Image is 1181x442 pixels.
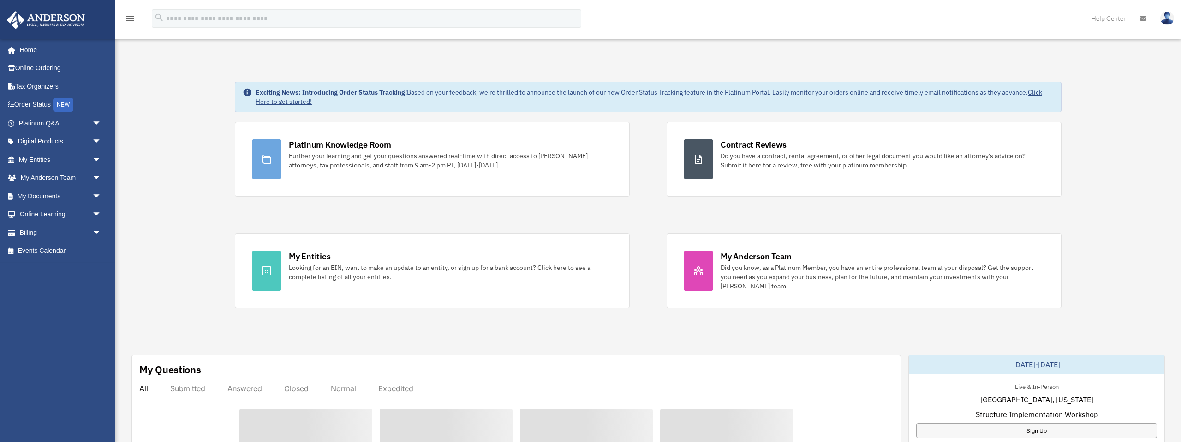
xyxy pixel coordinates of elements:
div: Did you know, as a Platinum Member, you have an entire professional team at your disposal? Get th... [721,263,1044,291]
div: Further your learning and get your questions answered real-time with direct access to [PERSON_NAM... [289,151,613,170]
img: User Pic [1160,12,1174,25]
strong: Exciting News: Introducing Order Status Tracking! [256,88,407,96]
div: Expedited [378,384,413,393]
span: [GEOGRAPHIC_DATA], [US_STATE] [980,394,1093,405]
a: My Anderson Teamarrow_drop_down [6,169,115,187]
a: Click Here to get started! [256,88,1042,106]
a: My Entitiesarrow_drop_down [6,150,115,169]
div: Live & In-Person [1008,381,1066,391]
div: My Entities [289,251,330,262]
a: My Entities Looking for an EIN, want to make an update to an entity, or sign up for a bank accoun... [235,233,630,308]
a: Contract Reviews Do you have a contract, rental agreement, or other legal document you would like... [667,122,1062,197]
span: Structure Implementation Workshop [976,409,1098,420]
div: Submitted [170,384,205,393]
a: Online Ordering [6,59,115,78]
a: Platinum Knowledge Room Further your learning and get your questions answered real-time with dire... [235,122,630,197]
a: Billingarrow_drop_down [6,223,115,242]
span: arrow_drop_down [92,187,111,206]
div: Do you have a contract, rental agreement, or other legal document you would like an attorney's ad... [721,151,1044,170]
div: My Questions [139,363,201,376]
img: Anderson Advisors Platinum Portal [4,11,88,29]
div: Closed [284,384,309,393]
a: Online Learningarrow_drop_down [6,205,115,224]
div: Normal [331,384,356,393]
a: Order StatusNEW [6,96,115,114]
div: All [139,384,148,393]
div: Contract Reviews [721,139,787,150]
div: Looking for an EIN, want to make an update to an entity, or sign up for a bank account? Click her... [289,263,613,281]
a: Platinum Q&Aarrow_drop_down [6,114,115,132]
span: arrow_drop_down [92,169,111,188]
div: [DATE]-[DATE] [909,355,1164,374]
span: arrow_drop_down [92,114,111,133]
div: Answered [227,384,262,393]
a: Events Calendar [6,242,115,260]
a: Digital Productsarrow_drop_down [6,132,115,151]
a: My Documentsarrow_drop_down [6,187,115,205]
div: Platinum Knowledge Room [289,139,391,150]
a: menu [125,16,136,24]
a: Sign Up [916,423,1157,438]
a: Home [6,41,111,59]
span: arrow_drop_down [92,223,111,242]
div: Based on your feedback, we're thrilled to announce the launch of our new Order Status Tracking fe... [256,88,1054,106]
div: NEW [53,98,73,112]
i: search [154,12,164,23]
div: My Anderson Team [721,251,792,262]
span: arrow_drop_down [92,150,111,169]
a: Tax Organizers [6,77,115,96]
span: arrow_drop_down [92,132,111,151]
i: menu [125,13,136,24]
a: My Anderson Team Did you know, as a Platinum Member, you have an entire professional team at your... [667,233,1062,308]
span: arrow_drop_down [92,205,111,224]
